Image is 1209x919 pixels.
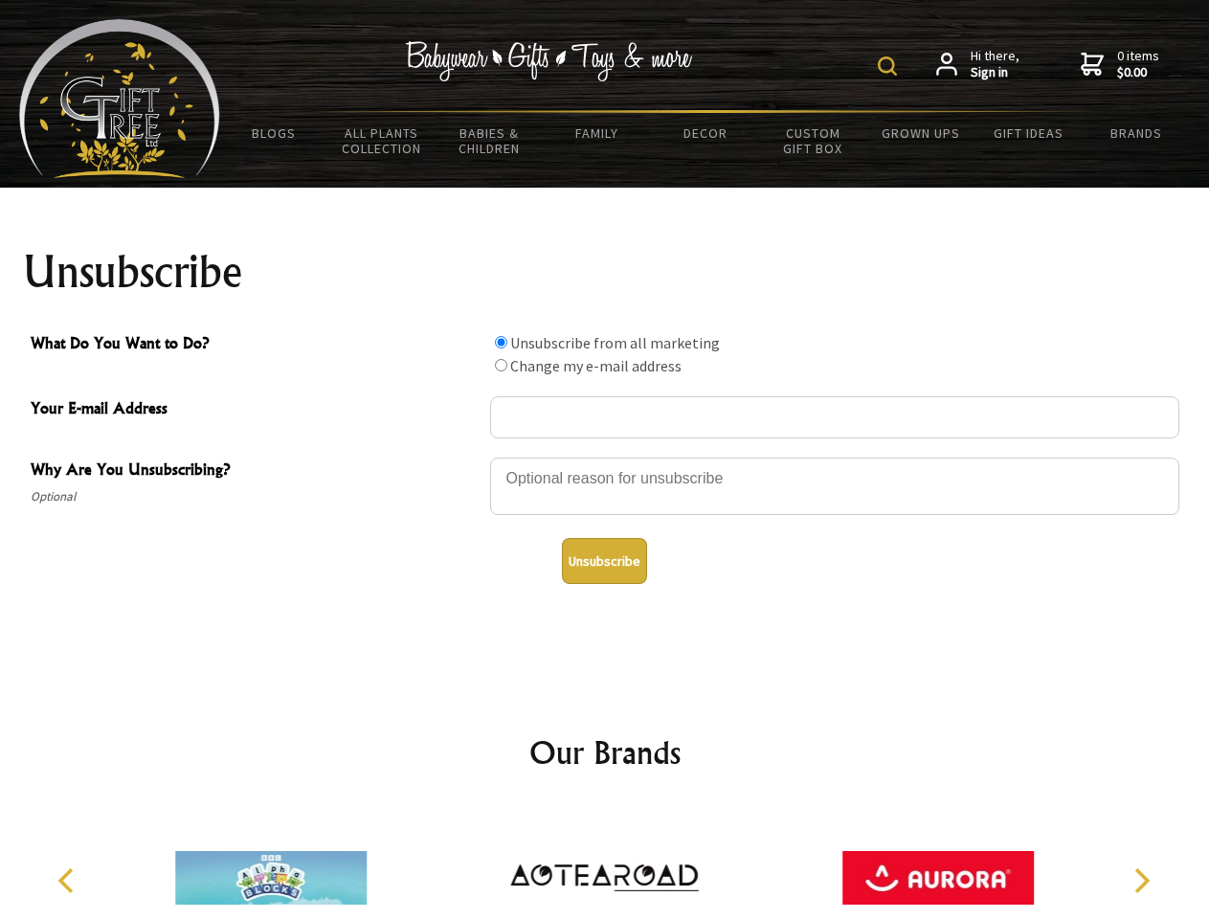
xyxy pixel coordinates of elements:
a: Decor [651,113,759,153]
input: What Do You Want to Do? [495,336,507,348]
img: product search [878,56,897,76]
button: Next [1120,860,1162,902]
h1: Unsubscribe [23,249,1187,295]
a: Grown Ups [866,113,974,153]
button: Previous [48,860,90,902]
a: Hi there,Sign in [936,48,1019,81]
input: What Do You Want to Do? [495,359,507,371]
input: Your E-mail Address [490,396,1179,438]
label: Change my e-mail address [510,356,682,375]
span: Hi there, [971,48,1019,81]
label: Unsubscribe from all marketing [510,333,720,352]
strong: $0.00 [1117,64,1159,81]
a: Babies & Children [436,113,544,168]
span: Optional [31,485,481,508]
span: 0 items [1117,47,1159,81]
strong: Sign in [971,64,1019,81]
a: Family [544,113,652,153]
h2: Our Brands [38,729,1172,775]
img: Babyware - Gifts - Toys and more... [19,19,220,178]
a: Gift Ideas [974,113,1083,153]
span: What Do You Want to Do? [31,331,481,359]
img: Babywear - Gifts - Toys & more [406,41,693,81]
a: 0 items$0.00 [1081,48,1159,81]
a: BLOGS [220,113,328,153]
textarea: Why Are You Unsubscribing? [490,458,1179,515]
a: Custom Gift Box [759,113,867,168]
button: Unsubscribe [562,538,647,584]
span: Your E-mail Address [31,396,481,424]
span: Why Are You Unsubscribing? [31,458,481,485]
a: All Plants Collection [328,113,437,168]
a: Brands [1083,113,1191,153]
